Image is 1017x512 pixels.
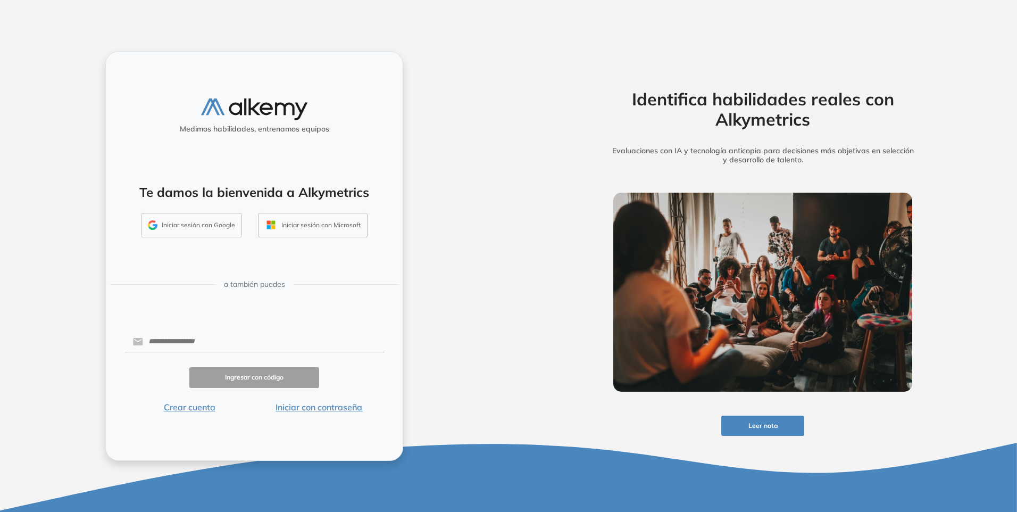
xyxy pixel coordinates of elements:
[597,89,929,130] h2: Identifica habilidades reales con Alkymetrics
[597,146,929,164] h5: Evaluaciones con IA y tecnología anticopia para decisiones más objetivas en selección y desarroll...
[224,279,285,290] span: o también puedes
[141,213,242,237] button: Iniciar sesión con Google
[201,98,307,120] img: logo-alkemy
[826,389,1017,512] iframe: Chat Widget
[265,219,277,231] img: OUTLOOK_ICON
[254,401,384,414] button: Iniciar con contraseña
[258,213,368,237] button: Iniciar sesión con Microsoft
[721,416,804,436] button: Leer nota
[189,367,319,388] button: Ingresar con código
[826,389,1017,512] div: Widget de chat
[148,220,157,230] img: GMAIL_ICON
[613,193,912,392] img: img-more-info
[120,185,389,200] h4: Te damos la bienvenida a Alkymetrics
[110,125,398,134] h5: Medimos habilidades, entrenamos equipos
[124,401,254,414] button: Crear cuenta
